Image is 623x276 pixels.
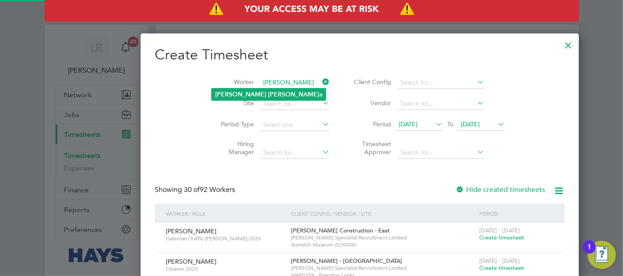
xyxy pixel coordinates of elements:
[397,98,484,110] input: Search for...
[399,120,418,128] span: [DATE]
[215,91,266,98] b: [PERSON_NAME]
[164,203,289,224] div: Worker / Role
[480,234,525,241] span: Create timesheet
[214,78,254,86] label: Worker
[166,235,285,242] span: Gateman/Traffic [PERSON_NAME] 2025
[260,77,329,89] input: Search for...
[260,147,329,159] input: Search for...
[155,185,237,195] div: Showing
[260,119,329,131] input: Select one
[214,140,254,156] label: Hiring Manager
[260,98,329,110] input: Search for...
[456,185,545,194] label: Hide created timesheets
[291,241,475,248] span: Norwich Museum (52X008)
[351,140,391,156] label: Timesheet Approver
[444,118,456,130] span: To
[166,258,216,265] span: [PERSON_NAME]
[184,185,235,194] span: 92 Workers
[480,227,520,234] span: [DATE] - [DATE]
[478,203,556,224] div: Period
[291,265,475,272] span: [PERSON_NAME] Specialist Recruitment Limited
[289,203,478,224] div: Client Config / Vendor / Site
[291,257,403,265] span: [PERSON_NAME] - [GEOGRAPHIC_DATA]
[480,264,525,272] span: Create timesheet
[214,99,254,107] label: Site
[397,147,484,159] input: Search for...
[588,241,616,269] button: Open Resource Center, 1 new notification
[397,77,484,89] input: Search for...
[212,88,326,100] li: a
[461,120,480,128] span: [DATE]
[166,227,216,235] span: [PERSON_NAME]
[351,99,391,107] label: Vendor
[291,234,475,241] span: [PERSON_NAME] Specialist Recruitment Limited
[214,120,254,128] label: Period Type
[155,46,565,64] h2: Create Timesheet
[480,257,520,265] span: [DATE] - [DATE]
[291,227,390,234] span: [PERSON_NAME] Construction - East
[587,247,591,258] div: 1
[351,120,391,128] label: Period
[166,265,285,272] span: Cleaner 2025
[184,185,200,194] span: 30 of
[268,91,319,98] b: [PERSON_NAME]
[351,78,391,86] label: Client Config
